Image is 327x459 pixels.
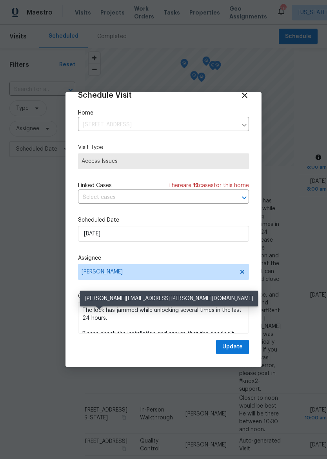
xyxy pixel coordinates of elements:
span: There are case s for this home [168,182,249,189]
span: [PERSON_NAME] [82,269,235,275]
div: [PERSON_NAME][EMAIL_ADDRESS][PERSON_NAME][DOMAIN_NAME] [80,291,258,306]
label: Visit Type [78,144,249,151]
label: Assignee [78,254,249,262]
span: Linked Cases [78,182,112,189]
span: Schedule Visit [78,91,132,99]
span: Update [222,342,243,352]
label: Comments [78,292,249,300]
label: Home [78,109,249,117]
span: Close [240,91,249,100]
button: Open [239,192,250,203]
textarea: The lock has jammed while unlocking several times in the last 24 hours. Please check the installa... [78,302,249,333]
span: Access Issues [82,157,245,165]
span: 12 [193,183,199,188]
label: Scheduled Date [78,216,249,224]
input: Select cases [78,191,227,204]
input: M/D/YYYY [78,226,249,242]
button: Update [216,340,249,354]
input: Enter in an address [78,119,237,131]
